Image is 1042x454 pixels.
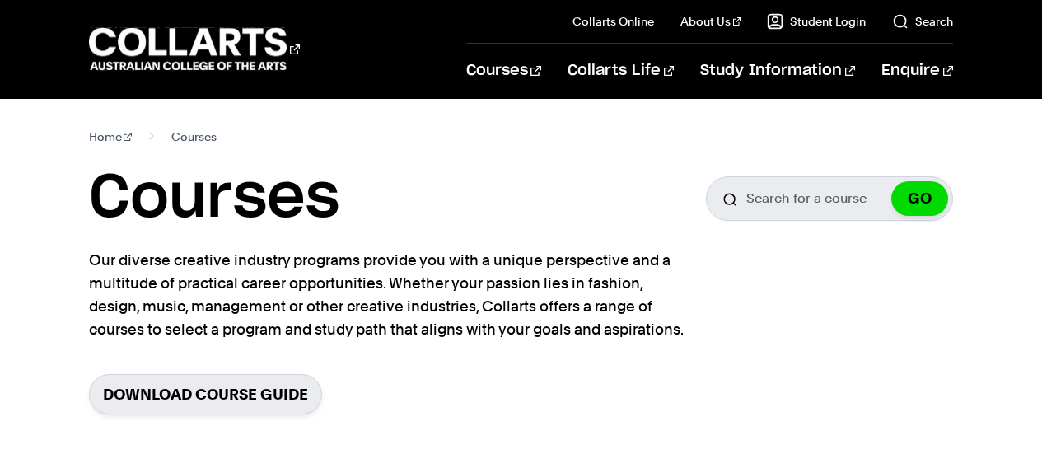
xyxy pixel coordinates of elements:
a: Download Course Guide [89,374,322,414]
a: Home [89,125,133,148]
a: Study Information [700,44,855,98]
button: GO [891,181,948,216]
p: Our diverse creative industry programs provide you with a unique perspective and a multitude of p... [89,249,690,341]
h1: Courses [89,161,339,236]
a: Courses [466,44,541,98]
input: Search for a course [706,176,953,221]
a: Enquire [881,44,953,98]
a: Search [892,13,953,30]
a: Collarts Life [568,44,674,98]
a: Student Login [767,13,866,30]
a: Collarts Online [572,13,654,30]
a: About Us [680,13,741,30]
div: Go to homepage [89,26,300,73]
span: Courses [171,125,217,148]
